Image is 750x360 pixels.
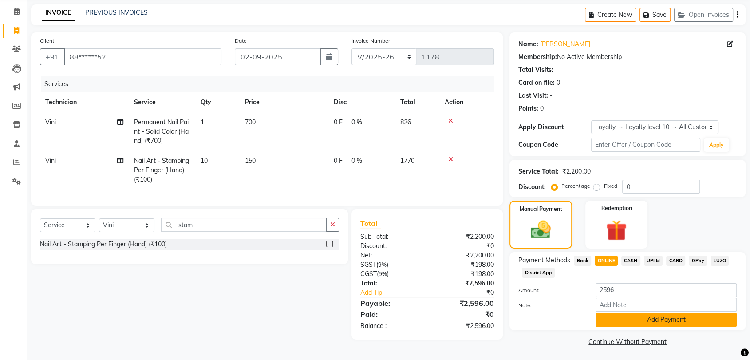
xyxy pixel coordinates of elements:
div: Sub Total: [354,232,427,241]
span: Total [360,219,381,228]
span: Vini [45,157,56,165]
div: ₹0 [427,241,501,251]
div: ₹2,596.00 [427,321,501,331]
span: 0 F [334,156,343,166]
input: Enter Offer / Coupon Code [591,138,700,152]
span: 0 % [351,156,362,166]
label: Date [235,37,247,45]
span: SGST [360,261,376,269]
span: Payment Methods [518,256,570,265]
div: ₹2,200.00 [562,167,590,176]
img: _gift.svg [600,218,633,243]
span: | [346,156,348,166]
span: 9% [379,270,387,277]
div: ₹2,200.00 [427,251,501,260]
div: ₹0 [427,309,501,320]
span: Vini [45,118,56,126]
div: ₹198.00 [427,269,501,279]
div: ( ) [354,269,427,279]
span: District App [522,268,555,278]
div: Total: [354,279,427,288]
div: - [550,91,553,100]
span: CGST [360,270,377,278]
a: Continue Without Payment [511,337,744,347]
span: CARD [666,256,685,266]
th: Price [240,92,328,112]
div: Discount: [354,241,427,251]
div: ₹2,200.00 [427,232,501,241]
label: Amount: [512,286,589,294]
th: Qty [195,92,240,112]
label: Percentage [561,182,590,190]
span: ONLINE [595,256,618,266]
label: Client [40,37,54,45]
div: ₹0 [439,288,501,297]
input: Search or Scan [161,218,327,232]
span: LUZO [711,256,729,266]
div: Payable: [354,298,427,309]
button: Apply [704,138,729,152]
div: Nail Art - Stamping Per Finger (Hand) (₹100) [40,240,167,249]
div: Paid: [354,309,427,320]
div: Coupon Code [518,140,591,150]
a: [PERSON_NAME] [540,40,590,49]
span: | [346,118,348,127]
div: ( ) [354,260,427,269]
div: Net: [354,251,427,260]
span: GPay [689,256,707,266]
span: 1770 [400,157,414,165]
label: Manual Payment [520,205,562,213]
span: Permanent Nail Paint - Solid Color (Hand) (₹700) [134,118,189,145]
th: Action [439,92,494,112]
span: 700 [245,118,256,126]
div: Last Visit: [518,91,548,100]
span: 1 [201,118,204,126]
div: 0 [557,78,560,87]
div: No Active Membership [518,52,737,62]
div: Membership: [518,52,557,62]
label: Note: [512,301,589,309]
button: Open Invoices [674,8,733,22]
button: Add Payment [596,313,737,327]
a: PREVIOUS INVOICES [85,8,148,16]
input: Amount [596,283,737,297]
button: Save [639,8,671,22]
div: ₹198.00 [427,260,501,269]
th: Total [395,92,439,112]
div: Discount: [518,182,546,192]
span: 826 [400,118,411,126]
div: Balance : [354,321,427,331]
button: Create New [585,8,636,22]
input: Search by Name/Mobile/Email/Code [64,48,221,65]
th: Service [129,92,195,112]
div: Services [41,76,501,92]
div: Apply Discount [518,123,591,132]
div: Total Visits: [518,65,553,75]
input: Add Note [596,298,737,312]
div: Points: [518,104,538,113]
label: Fixed [604,182,617,190]
span: Nail Art - Stamping Per Finger (Hand) (₹100) [134,157,189,183]
th: Disc [328,92,395,112]
label: Invoice Number [351,37,390,45]
div: Service Total: [518,167,559,176]
div: ₹2,596.00 [427,279,501,288]
span: 9% [378,261,387,268]
div: Name: [518,40,538,49]
span: 150 [245,157,256,165]
th: Technician [40,92,129,112]
span: 0 F [334,118,343,127]
div: Card on file: [518,78,555,87]
img: _cash.svg [525,218,557,241]
span: UPI M [644,256,663,266]
span: Bank [574,256,591,266]
span: CASH [621,256,640,266]
a: Add Tip [354,288,439,297]
span: 0 % [351,118,362,127]
span: 10 [201,157,208,165]
button: +91 [40,48,65,65]
label: Redemption [601,204,632,212]
a: INVOICE [42,5,75,21]
div: 0 [540,104,544,113]
div: ₹2,596.00 [427,298,501,309]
